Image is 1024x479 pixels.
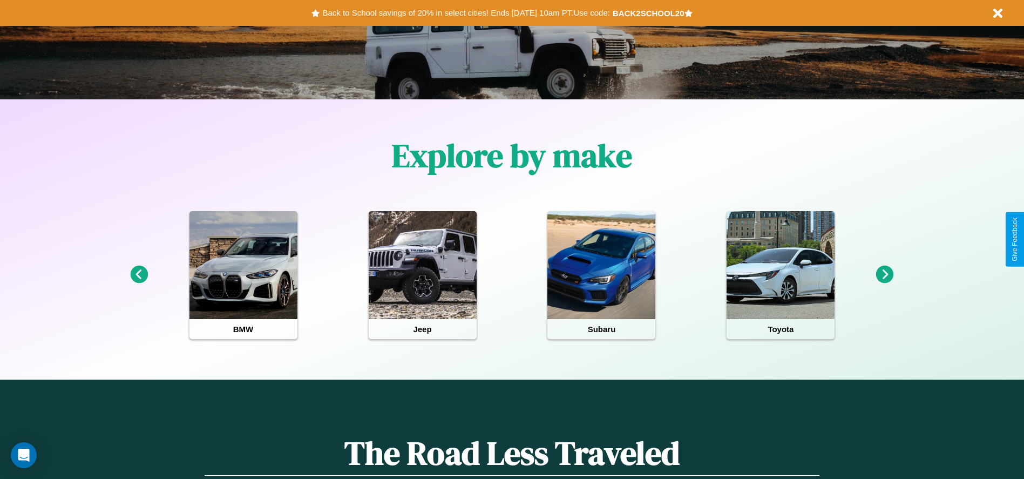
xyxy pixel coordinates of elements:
[392,133,632,178] h1: Explore by make
[369,319,477,339] h4: Jeep
[613,9,684,18] b: BACK2SCHOOL20
[320,5,612,21] button: Back to School savings of 20% in select cities! Ends [DATE] 10am PT.Use code:
[205,431,819,476] h1: The Road Less Traveled
[547,319,655,339] h4: Subaru
[189,319,297,339] h4: BMW
[1011,218,1019,261] div: Give Feedback
[727,319,835,339] h4: Toyota
[11,442,37,468] div: Open Intercom Messenger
